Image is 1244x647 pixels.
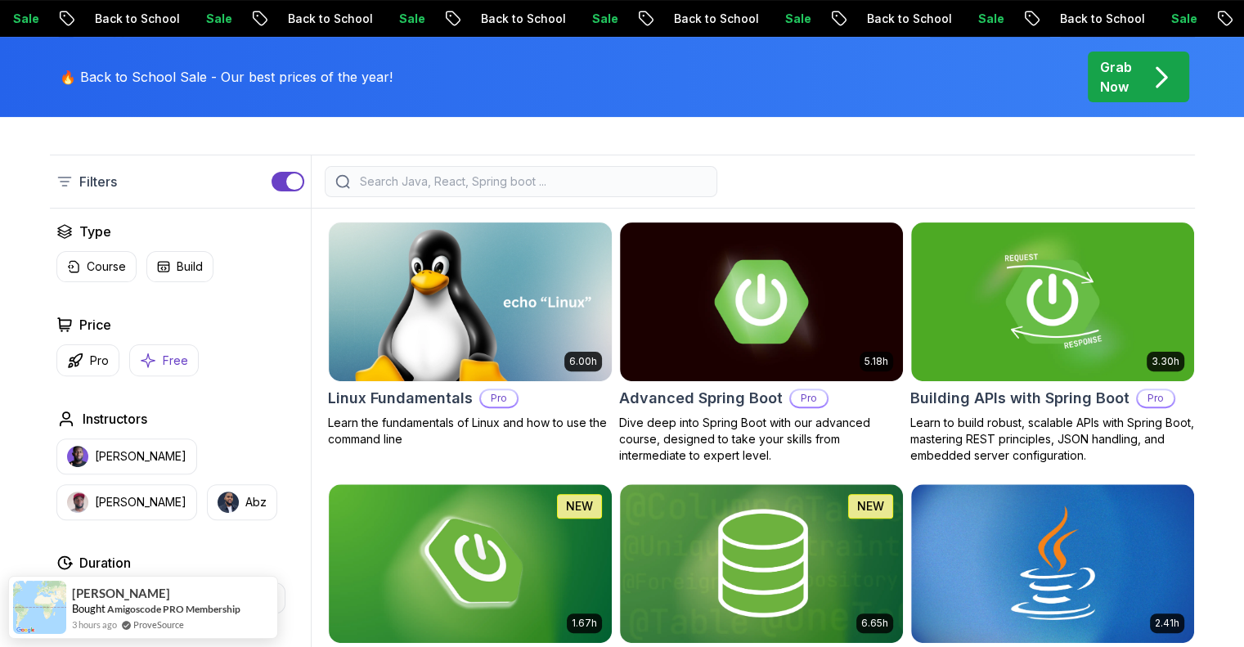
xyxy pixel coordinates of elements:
[861,617,888,630] p: 6.65h
[56,251,137,282] button: Course
[618,11,729,27] p: Back to School
[150,11,202,27] p: Sale
[163,353,188,369] p: Free
[865,355,888,368] p: 5.18h
[67,492,88,513] img: instructor img
[245,494,267,510] p: Abz
[72,586,170,600] span: [PERSON_NAME]
[207,484,277,520] button: instructor imgAbz
[95,448,186,465] p: [PERSON_NAME]
[60,67,393,87] p: 🔥 Back to School Sale - Our best prices of the year!
[67,446,88,467] img: instructor img
[329,484,612,643] img: Spring Boot for Beginners card
[910,415,1195,464] p: Learn to build robust, scalable APIs with Spring Boot, mastering REST principles, JSON handling, ...
[1115,11,1167,27] p: Sale
[811,11,922,27] p: Back to School
[1152,355,1179,368] p: 3.30h
[619,222,904,464] a: Advanced Spring Boot card5.18hAdvanced Spring BootProDive deep into Spring Boot with our advanced...
[56,484,197,520] button: instructor img[PERSON_NAME]
[56,438,197,474] button: instructor img[PERSON_NAME]
[79,553,131,573] h2: Duration
[1155,617,1179,630] p: 2.41h
[129,344,199,376] button: Free
[79,315,111,335] h2: Price
[90,353,109,369] p: Pro
[83,409,147,429] h2: Instructors
[328,222,613,447] a: Linux Fundamentals card6.00hLinux FundamentalsProLearn the fundamentals of Linux and how to use t...
[911,222,1194,381] img: Building APIs with Spring Boot card
[79,222,111,241] h2: Type
[177,258,203,275] p: Build
[1004,11,1115,27] p: Back to School
[38,11,150,27] p: Back to School
[619,415,904,464] p: Dive deep into Spring Boot with our advanced course, designed to take your skills from intermedia...
[791,390,827,407] p: Pro
[329,222,612,381] img: Linux Fundamentals card
[72,618,117,631] span: 3 hours ago
[620,222,903,381] img: Advanced Spring Boot card
[328,415,613,447] p: Learn the fundamentals of Linux and how to use the command line
[572,617,597,630] p: 1.67h
[910,222,1195,464] a: Building APIs with Spring Boot card3.30hBuilding APIs with Spring BootProLearn to build robust, s...
[231,11,343,27] p: Back to School
[133,618,184,631] a: ProveSource
[146,251,213,282] button: Build
[620,484,903,643] img: Spring Data JPA card
[536,11,588,27] p: Sale
[857,498,884,514] p: NEW
[56,344,119,376] button: Pro
[910,387,1129,410] h2: Building APIs with Spring Boot
[566,498,593,514] p: NEW
[87,258,126,275] p: Course
[95,494,186,510] p: [PERSON_NAME]
[569,355,597,368] p: 6.00h
[357,173,707,190] input: Search Java, React, Spring boot ...
[107,602,240,616] a: Amigoscode PRO Membership
[911,484,1194,643] img: Java for Beginners card
[343,11,395,27] p: Sale
[619,387,783,410] h2: Advanced Spring Boot
[218,492,239,513] img: instructor img
[481,390,517,407] p: Pro
[79,172,117,191] p: Filters
[13,581,66,634] img: provesource social proof notification image
[328,387,473,410] h2: Linux Fundamentals
[1100,57,1132,97] p: Grab Now
[1138,390,1174,407] p: Pro
[72,602,106,615] span: Bought
[424,11,536,27] p: Back to School
[922,11,974,27] p: Sale
[729,11,781,27] p: Sale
